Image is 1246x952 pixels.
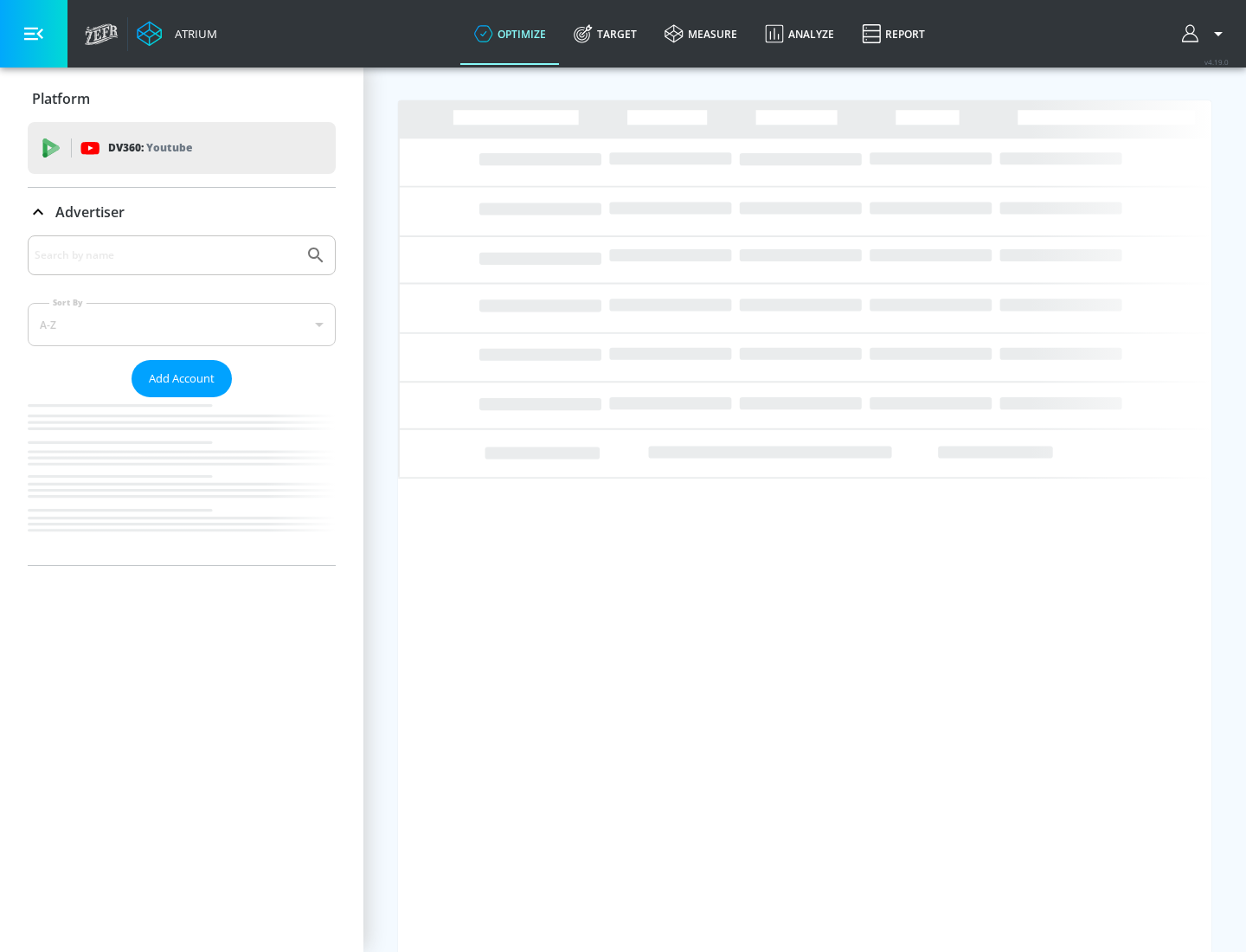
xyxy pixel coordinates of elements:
[28,397,336,565] nav: list of Advertiser
[751,3,848,65] a: Analyze
[651,3,751,65] a: measure
[1204,57,1229,67] span: v 4.19.0
[28,235,336,565] div: Advertiser
[28,303,336,346] div: A-Z
[108,138,192,158] p: DV360:
[28,122,336,174] div: DV360: Youtube
[55,203,125,222] p: Advertiser
[28,74,336,123] div: Platform
[49,297,87,308] label: Sort By
[146,138,192,157] p: Youtube
[35,244,297,267] input: Search by name
[32,89,90,108] p: Platform
[560,3,651,65] a: Target
[149,369,215,389] span: Add Account
[168,26,217,42] div: Atrium
[28,188,336,236] div: Advertiser
[848,3,939,65] a: Report
[137,21,217,47] a: Atrium
[132,360,232,397] button: Add Account
[460,3,560,65] a: optimize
